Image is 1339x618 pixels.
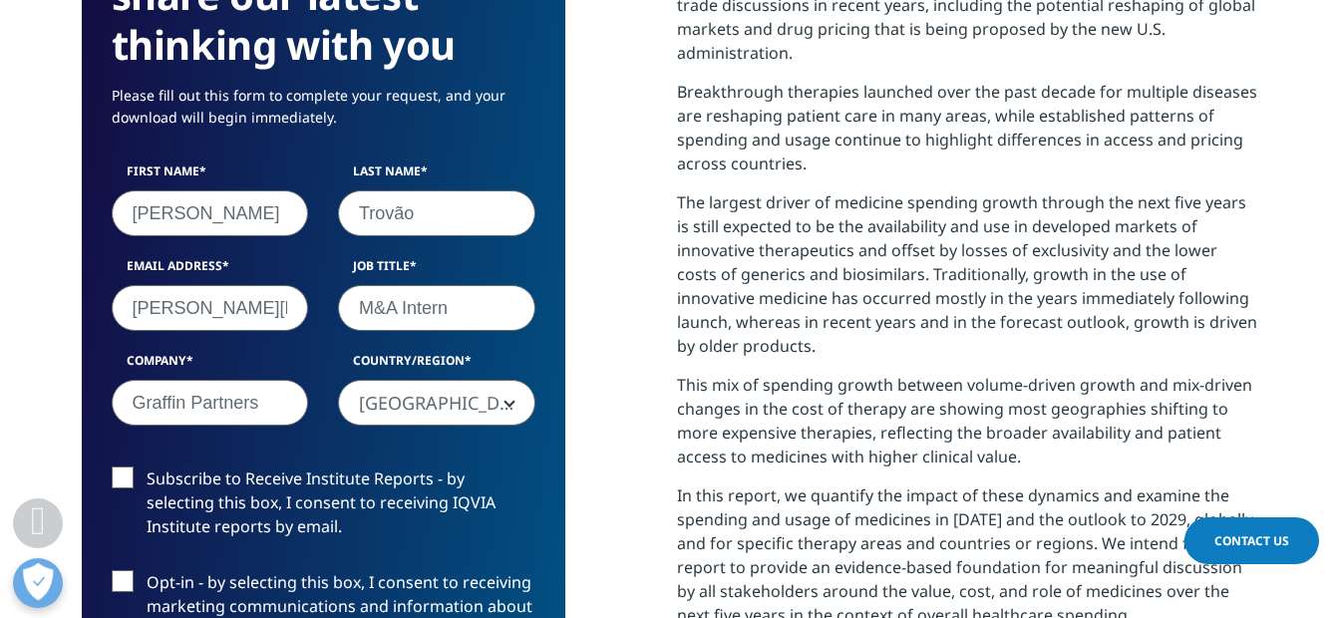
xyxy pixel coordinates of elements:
[112,85,535,144] p: Please fill out this form to complete your request, and your download will begin immediately.
[1184,517,1319,564] a: Contact Us
[338,257,535,285] label: Job Title
[112,257,309,285] label: Email Address
[677,190,1258,373] p: The largest driver of medicine spending growth through the next five years is still expected to b...
[338,380,535,426] span: Brazil
[339,381,534,427] span: Brazil
[112,352,309,380] label: Company
[677,373,1258,483] p: This mix of spending growth between volume-driven growth and mix-driven changes in the cost of th...
[1214,532,1289,549] span: Contact Us
[677,80,1258,190] p: Breakthrough therapies launched over the past decade for multiple diseases are reshaping patient ...
[338,162,535,190] label: Last Name
[112,466,535,549] label: Subscribe to Receive Institute Reports - by selecting this box, I consent to receiving IQVIA Inst...
[13,558,63,608] button: Abrir preferências
[112,162,309,190] label: First Name
[338,352,535,380] label: Country/Region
